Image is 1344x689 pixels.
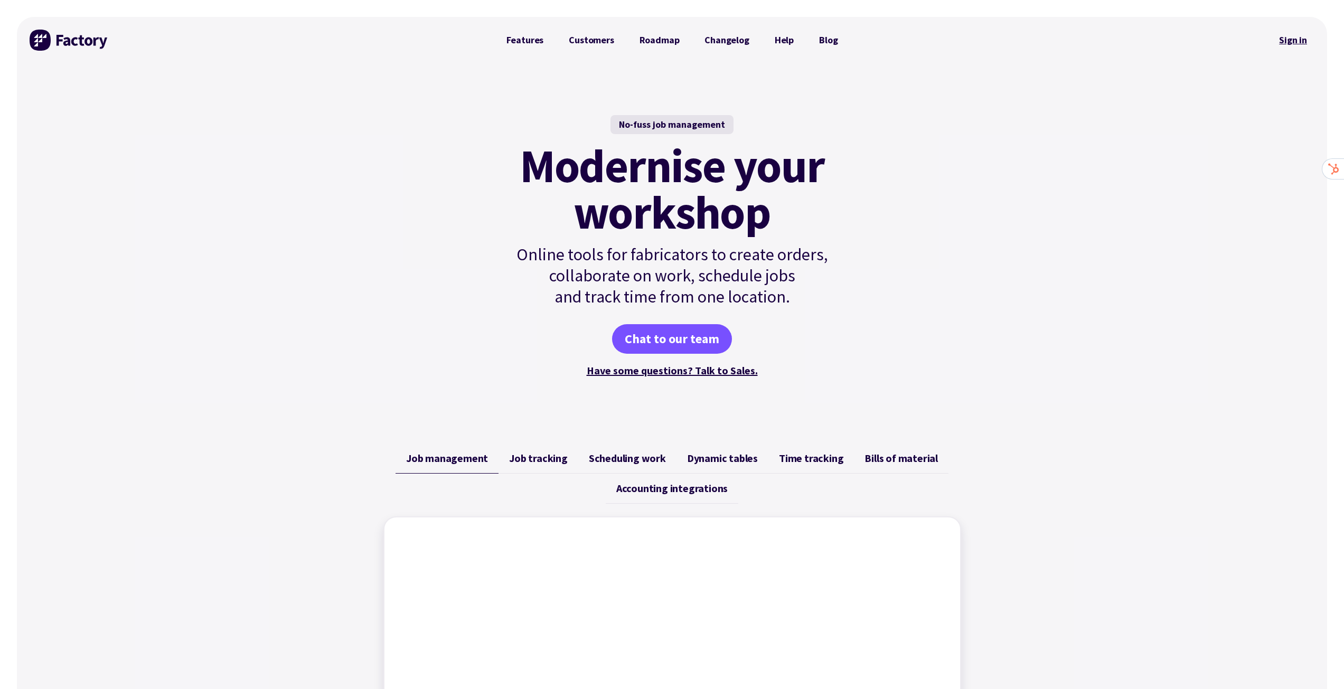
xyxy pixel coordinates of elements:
span: Accounting integrations [616,482,728,495]
a: Changelog [692,30,762,51]
a: Help [762,30,806,51]
span: Job tracking [509,452,568,465]
nav: Primary Navigation [494,30,851,51]
p: Online tools for fabricators to create orders, collaborate on work, schedule jobs and track time ... [494,244,851,307]
span: Dynamic tables [687,452,758,465]
nav: Secondary Navigation [1272,28,1314,52]
a: Chat to our team [612,324,732,354]
span: Bills of material [864,452,938,465]
a: Have some questions? Talk to Sales. [587,364,758,377]
mark: Modernise your workshop [520,143,824,235]
a: Blog [806,30,850,51]
div: No-fuss job management [610,115,734,134]
span: Time tracking [779,452,843,465]
img: Factory [30,30,109,51]
span: Job management [406,452,488,465]
span: Scheduling work [589,452,666,465]
iframe: Chat Widget [1291,638,1344,689]
a: Features [494,30,557,51]
a: Sign in [1272,28,1314,52]
a: Customers [556,30,626,51]
a: Roadmap [627,30,692,51]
